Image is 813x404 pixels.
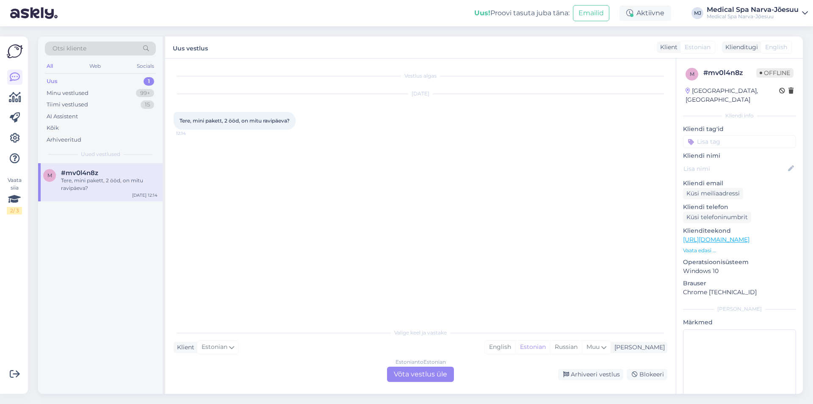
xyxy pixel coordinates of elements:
[174,343,194,352] div: Klient
[550,341,582,354] div: Russian
[690,71,694,77] span: m
[683,305,796,313] div: [PERSON_NAME]
[141,100,154,109] div: 15
[683,267,796,276] p: Windows 10
[173,42,208,53] label: Uus vestlus
[395,358,446,366] div: Estonian to Estonian
[53,44,86,53] span: Otsi kliente
[683,279,796,288] p: Brauser
[174,72,667,80] div: Vestlus algas
[703,68,756,78] div: # mv0l4n8z
[627,369,667,380] div: Blokeeri
[683,258,796,267] p: Operatsioonisüsteem
[485,341,515,354] div: English
[144,77,154,86] div: 1
[474,9,490,17] b: Uus!
[61,177,158,192] div: Tere, mini pakett, 2 ööd, on mitu ravipäeva?
[47,172,52,178] span: m
[611,343,665,352] div: [PERSON_NAME]
[586,343,600,351] span: Muu
[7,43,23,59] img: Askly Logo
[47,100,88,109] div: Tiimi vestlused
[47,89,88,98] div: Minu vestlused
[683,212,751,223] div: Küsi telefoninumbrit
[685,43,711,52] span: Estonian
[683,288,796,297] p: Chrome [TECHNICAL_ID]
[619,6,671,21] div: Aktiivne
[683,318,796,327] p: Märkmed
[765,43,787,52] span: English
[515,341,550,354] div: Estonian
[683,236,749,243] a: [URL][DOMAIN_NAME]
[683,179,796,188] p: Kliendi email
[61,169,98,177] span: #mv0l4n8z
[683,164,786,173] input: Lisa nimi
[132,192,158,198] div: [DATE] 12:14
[707,6,799,13] div: Medical Spa Narva-Jõesuu
[47,112,78,121] div: AI Assistent
[136,89,154,98] div: 99+
[691,7,703,19] div: MJ
[47,77,58,86] div: Uus
[88,61,102,72] div: Web
[135,61,156,72] div: Socials
[47,124,59,132] div: Kõik
[683,112,796,120] div: Kliendi info
[174,329,667,337] div: Valige keel ja vastake
[683,247,796,254] p: Vaata edasi ...
[707,13,799,20] div: Medical Spa Narva-Jõesuu
[474,8,570,18] div: Proovi tasuta juba täna:
[683,226,796,235] p: Klienditeekond
[683,188,743,199] div: Küsi meiliaadressi
[81,150,120,158] span: Uued vestlused
[558,369,623,380] div: Arhiveeri vestlus
[7,176,22,215] div: Vaata siia
[756,68,794,78] span: Offline
[657,43,677,52] div: Klient
[683,203,796,212] p: Kliendi telefon
[387,367,454,382] div: Võta vestlus üle
[683,125,796,134] p: Kliendi tag'id
[707,6,808,20] a: Medical Spa Narva-JõesuuMedical Spa Narva-Jõesuu
[47,136,81,144] div: Arhiveeritud
[722,43,758,52] div: Klienditugi
[573,5,609,21] button: Emailid
[45,61,55,72] div: All
[683,135,796,148] input: Lisa tag
[7,207,22,215] div: 2 / 3
[180,117,290,124] span: Tere, mini pakett, 2 ööd, on mitu ravipäeva?
[686,86,779,104] div: [GEOGRAPHIC_DATA], [GEOGRAPHIC_DATA]
[683,151,796,160] p: Kliendi nimi
[202,343,227,352] span: Estonian
[174,90,667,98] div: [DATE]
[176,130,208,137] span: 12:14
